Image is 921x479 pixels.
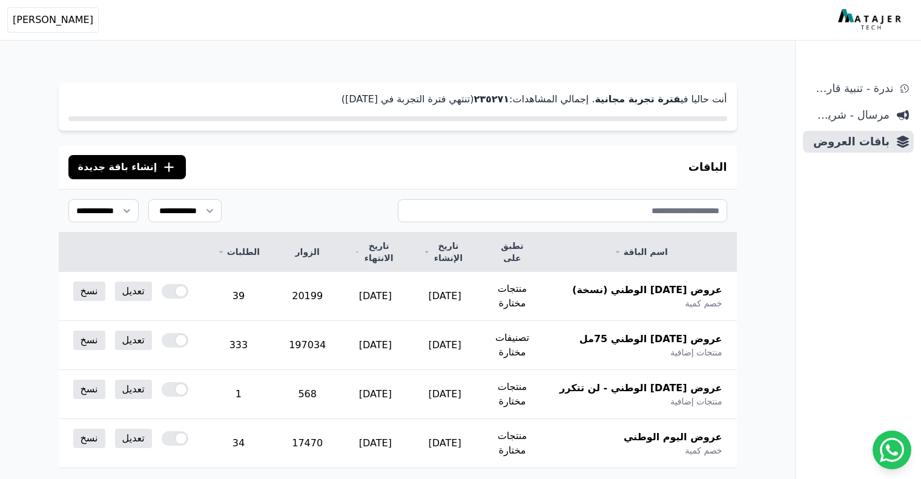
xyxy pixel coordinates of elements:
button: إنشاء باقة جديدة [68,155,187,179]
td: 34 [203,419,274,468]
span: عروض [DATE] الوطني - لن تتكرر [560,381,722,395]
td: منتجات مختارة [480,419,545,468]
a: تعديل [115,282,152,301]
img: MatajerTech Logo [838,9,904,31]
td: [DATE] [340,321,410,370]
span: ندرة - تنبية قارب علي النفاذ [808,80,893,97]
td: [DATE] [410,321,479,370]
p: أنت حاليا في . إجمالي المشاهدات: (تنتهي فترة التجربة في [DATE]) [68,92,727,107]
td: 39 [203,272,274,321]
span: منتجات إضافية [670,395,722,408]
td: 17470 [274,419,340,468]
strong: فترة تجربة مجانية [595,93,680,105]
td: [DATE] [410,419,479,468]
span: خصم كمية [685,297,722,309]
a: تاريخ الإنشاء [424,240,464,264]
td: [DATE] [340,370,410,419]
span: [PERSON_NAME] [13,13,93,27]
td: [DATE] [340,419,410,468]
td: منتجات مختارة [480,370,545,419]
a: نسخ [73,380,105,399]
a: نسخ [73,282,105,301]
a: تاريخ الانتهاء [355,240,395,264]
td: 568 [274,370,340,419]
a: الطلبات [217,246,260,258]
td: 20199 [274,272,340,321]
td: تصنيفات مختارة [480,321,545,370]
td: [DATE] [340,272,410,321]
td: منتجات مختارة [480,272,545,321]
span: مرسال - شريط دعاية [808,107,890,124]
a: نسخ [73,331,105,350]
a: تعديل [115,331,152,350]
td: 1 [203,370,274,419]
a: تعديل [115,380,152,399]
td: 197034 [274,321,340,370]
a: اسم الباقة [560,246,722,258]
strong: ٢۳٥٢٧١ [474,93,509,105]
a: تعديل [115,429,152,448]
button: [PERSON_NAME] [7,7,99,33]
td: 333 [203,321,274,370]
td: [DATE] [410,272,479,321]
span: عروض اليوم الوطني [624,430,722,444]
span: عروض [DATE] الوطني (نسخة) [572,283,722,297]
span: باقات العروض [808,133,890,150]
h3: الباقات [688,159,727,176]
span: خصم كمية [685,444,722,457]
span: عروض [DATE] الوطني 75مل [579,332,722,346]
td: [DATE] [410,370,479,419]
th: تطبق على [480,233,545,272]
span: إنشاء باقة جديدة [78,160,157,174]
th: الزوار [274,233,340,272]
a: نسخ [73,429,105,448]
span: منتجات إضافية [670,346,722,358]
